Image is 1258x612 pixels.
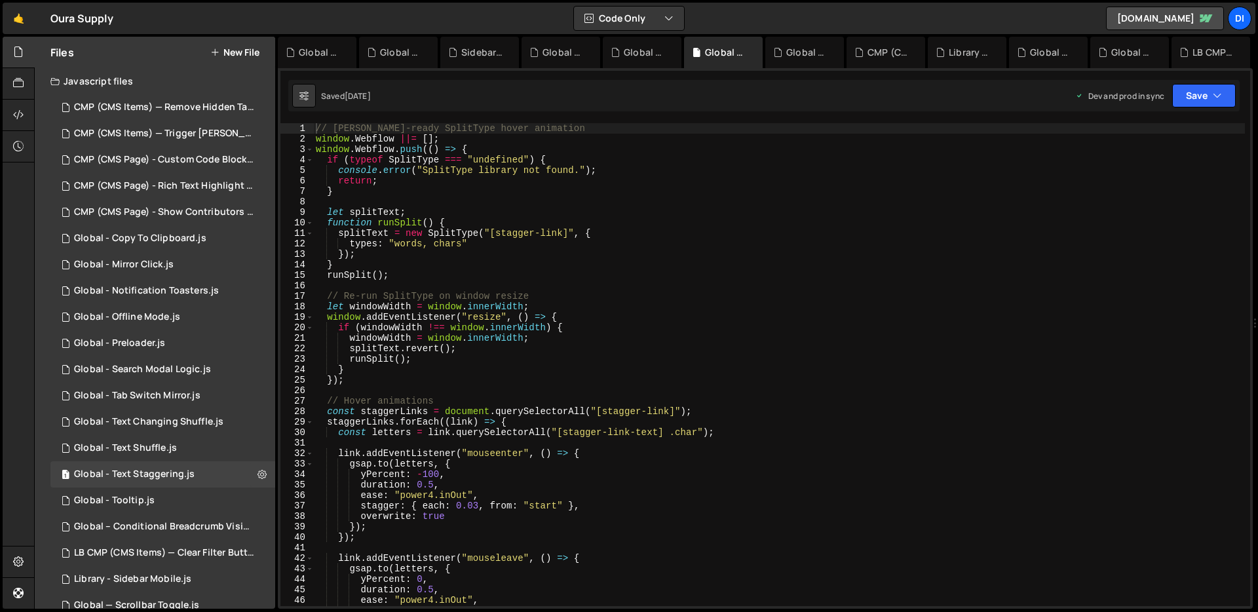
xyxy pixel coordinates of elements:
[62,470,69,481] span: 1
[50,461,275,488] div: 14937/44781.js
[3,3,35,34] a: 🤙
[74,128,255,140] div: CMP (CMS Items) — Trigger [PERSON_NAME] on Save.js
[1192,46,1234,59] div: LB CMP (CMS Items) — Clear Filter Buttons.js
[280,448,314,459] div: 32
[280,584,314,595] div: 45
[1030,46,1072,59] div: Global - Offline Mode.js
[280,438,314,448] div: 31
[280,511,314,522] div: 38
[50,488,275,514] div: 14937/44562.js
[380,46,422,59] div: Global - Tab Switch Mirror.js
[50,94,280,121] div: 14937/43535.js
[74,180,255,192] div: CMP (CMS Page) - Rich Text Highlight Pill.js
[280,123,314,134] div: 1
[1228,7,1251,30] a: Di
[280,543,314,553] div: 41
[50,278,275,304] div: 14937/44585.js
[74,573,191,585] div: Library - Sidebar Mobile.js
[345,90,371,102] div: [DATE]
[35,68,275,94] div: Javascript files
[280,218,314,228] div: 10
[280,564,314,574] div: 43
[280,364,314,375] div: 24
[1106,7,1224,30] a: [DOMAIN_NAME]
[280,270,314,280] div: 15
[280,553,314,564] div: 42
[280,396,314,406] div: 27
[280,155,314,165] div: 4
[280,197,314,207] div: 8
[74,259,174,271] div: Global - Mirror Click.js
[543,46,584,59] div: Global - Text Staggering.css
[50,566,275,592] div: 14937/44593.js
[74,416,223,428] div: Global - Text Changing Shuffle.js
[74,547,255,559] div: LB CMP (CMS Items) — Clear Filter Buttons.js
[50,199,280,225] div: 14937/44194.js
[50,409,275,435] div: Global - Text Changing Shuffle.js
[280,532,314,543] div: 40
[50,304,275,330] div: 14937/44586.js
[50,252,275,278] div: 14937/44471.js
[50,330,275,356] div: 14937/43958.js
[50,173,280,199] div: 14937/44597.js
[280,291,314,301] div: 17
[74,206,255,218] div: CMP (CMS Page) - Show Contributors Name.js
[1111,46,1153,59] div: Global - Notification Toasters.js
[280,385,314,396] div: 26
[74,102,255,113] div: CMP (CMS Items) — Remove Hidden Tags on Load.js
[461,46,503,59] div: Sidebar — UI States & Interactions.css
[74,469,195,480] div: Global - Text Staggering.js
[280,501,314,511] div: 37
[280,176,314,186] div: 6
[74,521,255,533] div: Global – Conditional Breadcrumb Visibility.js
[50,356,275,383] div: 14937/44851.js
[280,343,314,354] div: 22
[280,322,314,333] div: 20
[280,354,314,364] div: 23
[280,259,314,270] div: 14
[74,442,177,454] div: Global - Text Shuffle.js
[50,45,74,60] h2: Files
[280,333,314,343] div: 21
[74,337,165,349] div: Global - Preloader.js
[574,7,684,30] button: Code Only
[786,46,828,59] div: Global - Text Shuffle.js
[1172,84,1236,107] button: Save
[280,134,314,144] div: 2
[50,121,280,147] div: 14937/43515.js
[280,406,314,417] div: 28
[50,435,275,461] div: 14937/44779.js
[280,427,314,438] div: 30
[321,90,371,102] div: Saved
[280,574,314,584] div: 44
[74,311,180,323] div: Global - Offline Mode.js
[280,480,314,490] div: 35
[949,46,991,59] div: Library - Sidebar Mobile.js
[280,249,314,259] div: 13
[280,207,314,218] div: 9
[74,233,206,244] div: Global - Copy To Clipboard.js
[50,147,280,173] div: 14937/44281.js
[280,144,314,155] div: 3
[50,10,113,26] div: Oura Supply
[210,47,259,58] button: New File
[280,165,314,176] div: 5
[280,469,314,480] div: 34
[74,390,200,402] div: Global - Tab Switch Mirror.js
[50,383,275,409] div: 14937/44975.js
[280,239,314,249] div: 12
[280,280,314,291] div: 16
[867,46,909,59] div: CMP (CMS Page) - Rich Text Highlight Pill.js
[74,285,219,297] div: Global - Notification Toasters.js
[705,46,747,59] div: Global - Text Staggering.js
[50,225,275,252] div: 14937/44582.js
[74,364,211,375] div: Global - Search Modal Logic.js
[280,312,314,322] div: 19
[74,600,199,611] div: Global — Scrollbar Toggle.js
[1075,90,1164,102] div: Dev and prod in sync
[50,514,280,540] div: 14937/44170.js
[280,522,314,532] div: 39
[624,46,666,59] div: Global - Search Modal Logic.js
[280,490,314,501] div: 36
